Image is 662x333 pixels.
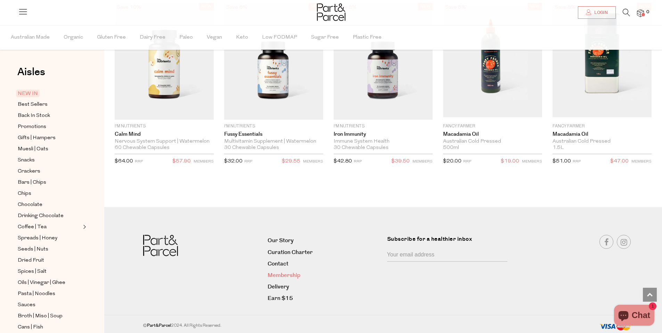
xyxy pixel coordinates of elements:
[18,245,81,254] a: Seeds | Nuts
[268,271,382,280] a: Membership
[334,3,433,120] img: Iron Immunity
[262,25,297,50] span: Low FODMAP
[18,234,81,243] a: Spreads | Honey
[17,64,45,80] span: Aisles
[115,159,133,164] span: $64.00
[334,159,352,164] span: $42.80
[599,322,631,331] img: payment-methods.png
[553,145,564,151] span: 1.5L
[18,323,43,332] span: Cans | Fish
[18,234,57,243] span: Spreads | Honey
[353,25,382,50] span: Plastic Free
[18,278,81,287] a: Oils | Vinegar | Ghee
[18,123,46,131] span: Promotions
[501,157,519,166] span: $19.00
[115,145,170,151] span: 60 Chewable Capsules
[463,160,471,164] small: RRP
[18,156,81,165] a: Snacks
[18,268,47,276] span: Spices | Salt
[18,145,81,153] a: Muesli | Oats
[81,223,86,231] button: Expand/Collapse Coffee | Tea
[143,322,522,329] div: © 2024. All Rights Reserved.
[17,67,45,84] a: Aisles
[18,201,42,209] span: Chocolate
[18,279,65,287] span: Oils | Vinegar | Ghee
[443,159,461,164] span: $20.00
[334,145,389,151] span: 30 Chewable Capsules
[334,138,433,145] div: Immune System Health
[18,178,81,187] a: Bars | Chips
[18,190,31,198] span: Chips
[18,111,81,120] a: Back In Stock
[553,138,652,145] div: Australian Cold Pressed
[268,248,382,257] a: Curation Charter
[194,160,214,164] small: MEMBERS
[553,123,652,129] p: Fancy Farmer
[18,323,81,332] a: Cans | Fish
[443,138,542,145] div: Australian Cold Pressed
[224,123,323,129] p: I'm Nutrients
[18,301,81,309] a: Sauces
[18,312,63,320] span: Broth | Miso | Soup
[18,290,55,298] span: Pasta | Noodles
[268,294,382,303] a: Earn $15
[224,159,243,164] span: $32.00
[354,160,362,164] small: RRP
[18,290,81,298] a: Pasta | Noodles
[592,10,608,16] span: Login
[18,156,35,165] span: Snacks
[18,301,35,309] span: Sauces
[18,256,44,265] span: Dried Fruit
[645,9,651,15] span: 0
[18,267,81,276] a: Spices | Salt
[612,305,656,327] inbox-online-store-chat: Shopify online store chat
[637,9,644,17] a: 0
[334,131,433,137] a: Iron Immunity
[18,134,81,142] a: Gifts | Hampers
[224,138,323,145] div: Multivitamin Supplement | Watermelon
[631,160,652,164] small: MEMBERS
[553,131,652,137] a: Macadamia Oil
[18,145,48,153] span: Muesli | Oats
[18,212,81,220] a: Drinking Chocolate
[179,25,193,50] span: Paleo
[18,256,81,265] a: Dried Fruit
[412,160,433,164] small: MEMBERS
[387,235,512,248] label: Subscribe for a healthier inbox
[18,189,81,198] a: Chips
[18,179,46,187] span: Bars | Chips
[268,259,382,269] a: Contact
[443,5,542,117] img: Macadamia Oil
[16,90,40,97] span: NEW IN
[115,138,214,145] div: Nervous System Support | Watermelon
[391,157,410,166] span: $39.50
[334,123,433,129] p: I'm Nutrients
[443,145,459,151] span: 500ml
[18,112,50,120] span: Back In Stock
[147,323,171,328] b: Part&Parcel
[236,25,248,50] span: Keto
[115,131,214,137] a: Calm Mind
[522,160,542,164] small: MEMBERS
[553,159,571,164] span: $51.00
[115,3,214,120] img: Calm Mind
[303,160,323,164] small: MEMBERS
[64,25,83,50] span: Organic
[18,223,47,231] span: Coffee | Tea
[553,5,652,117] img: Macadamia Oil
[18,312,81,320] a: Broth | Miso | Soup
[207,25,222,50] span: Vegan
[18,122,81,131] a: Promotions
[244,160,252,164] small: RRP
[18,223,81,231] a: Coffee | Tea
[610,157,629,166] span: $47.00
[443,123,542,129] p: Fancy Farmer
[224,131,323,137] a: Fussy Essentials
[18,245,48,254] span: Seeds | Nuts
[115,123,214,129] p: I'm Nutrients
[443,131,542,137] a: Macadamia Oil
[268,282,382,292] a: Delivery
[143,235,178,256] img: Part&Parcel
[317,3,345,21] img: Part&Parcel
[18,100,81,109] a: Best Sellers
